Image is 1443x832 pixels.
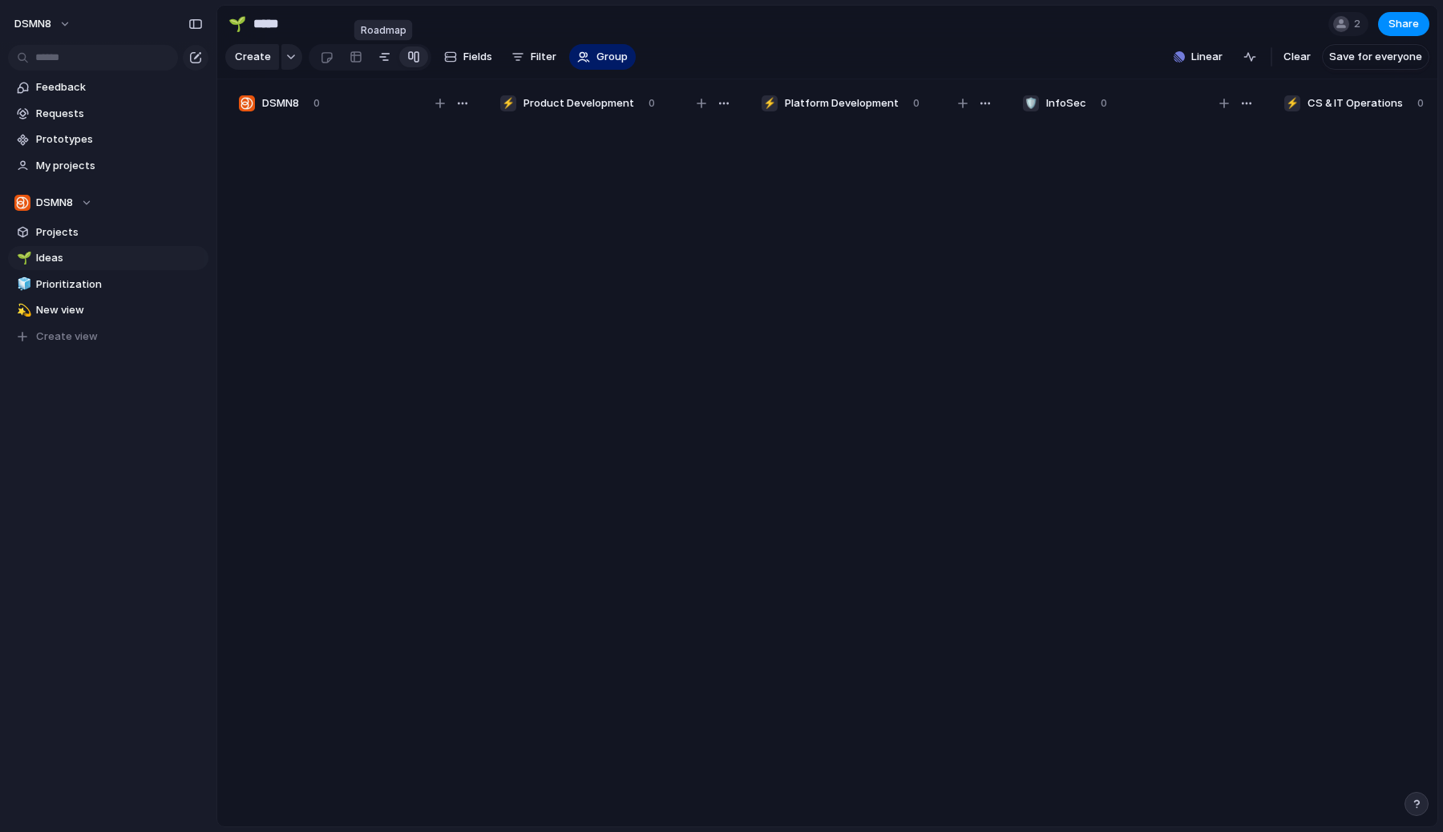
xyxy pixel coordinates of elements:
[36,277,203,293] span: Prioritization
[1101,95,1107,111] span: 0
[1388,16,1419,32] span: Share
[7,11,79,37] button: DSMN8
[17,275,28,293] div: 🧊
[36,195,73,211] span: DSMN8
[1046,95,1086,111] span: InfoSec
[8,273,208,297] a: 🧊Prioritization
[1329,49,1422,65] span: Save for everyone
[8,154,208,178] a: My projects
[8,191,208,215] button: DSMN8
[8,325,208,349] button: Create view
[36,79,203,95] span: Feedback
[228,13,246,34] div: 🌱
[1277,44,1317,70] button: Clear
[1378,12,1429,36] button: Share
[36,329,98,345] span: Create view
[36,106,203,122] span: Requests
[313,95,320,111] span: 0
[8,102,208,126] a: Requests
[354,20,413,41] div: Roadmap
[505,44,563,70] button: Filter
[36,131,203,147] span: Prototypes
[8,75,208,99] a: Feedback
[1322,44,1429,70] button: Save for everyone
[1417,95,1424,111] span: 0
[596,49,628,65] span: Group
[569,44,636,70] button: Group
[438,44,499,70] button: Fields
[36,224,203,240] span: Projects
[8,127,208,151] a: Prototypes
[17,249,28,268] div: 🌱
[1167,45,1229,69] button: Linear
[1191,49,1223,65] span: Linear
[1284,95,1300,111] div: ⚡
[785,95,899,111] span: Platform Development
[225,44,279,70] button: Create
[649,95,655,111] span: 0
[1308,95,1403,111] span: CS & IT Operations
[523,95,634,111] span: Product Development
[17,301,28,320] div: 💫
[8,298,208,322] a: 💫New view
[14,277,30,293] button: 🧊
[235,49,271,65] span: Create
[8,246,208,270] a: 🌱Ideas
[1283,49,1311,65] span: Clear
[36,158,203,174] span: My projects
[1354,16,1365,32] span: 2
[262,95,299,111] span: DSMN8
[36,302,203,318] span: New view
[463,49,492,65] span: Fields
[224,11,250,37] button: 🌱
[762,95,778,111] div: ⚡
[14,16,51,32] span: DSMN8
[8,220,208,244] a: Projects
[500,95,516,111] div: ⚡
[913,95,920,111] span: 0
[1023,95,1039,111] div: 🛡
[36,250,203,266] span: Ideas
[14,302,30,318] button: 💫
[531,49,556,65] span: Filter
[14,250,30,266] button: 🌱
